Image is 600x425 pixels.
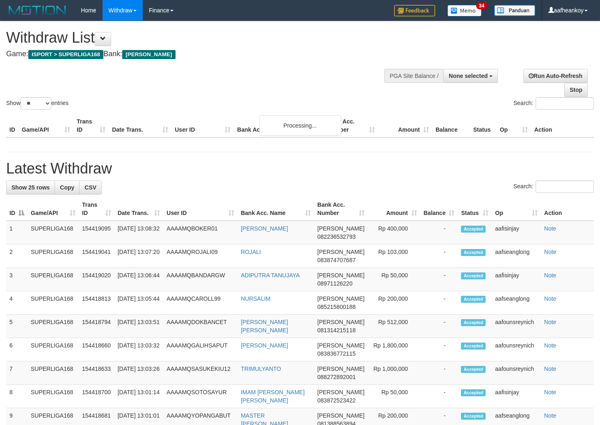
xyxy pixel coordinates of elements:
td: Rp 50,000 [368,268,420,291]
span: 34 [476,2,487,9]
th: Bank Acc. Name [234,114,324,137]
th: Balance [432,114,470,137]
th: Bank Acc. Name: activate to sort column ascending [237,197,314,221]
span: Copy 081314215118 to clipboard [317,327,356,334]
th: Game/API: activate to sort column ascending [27,197,79,221]
div: Processing... [259,115,341,136]
a: Note [544,272,557,279]
td: 154419095 [79,221,114,244]
td: - [420,291,458,315]
td: 154418794 [79,315,114,338]
td: SUPERLIGA168 [27,338,79,361]
span: Accepted [461,389,486,396]
span: [PERSON_NAME] [317,412,365,419]
a: ADIPUTRA TANUJAYA [241,272,300,279]
span: Accepted [461,343,486,350]
span: ISPORT > SUPERLIGA168 [28,50,103,59]
td: 154418700 [79,385,114,408]
a: Show 25 rows [6,181,55,194]
a: [PERSON_NAME] [241,342,288,349]
td: AAAAMQDOKBANCET [163,315,237,338]
img: Feedback.jpg [394,5,435,16]
th: Amount: activate to sort column ascending [368,197,420,221]
input: Search: [536,181,594,193]
span: Show 25 rows [11,184,50,191]
td: AAAAMQBANDARGW [163,268,237,291]
a: NURSALIM [241,295,270,302]
span: [PERSON_NAME] [317,389,365,395]
th: Status [470,114,497,137]
td: SUPERLIGA168 [27,244,79,268]
td: [DATE] 13:08:32 [114,221,164,244]
a: TRIMULYANTO [241,366,281,372]
a: [PERSON_NAME] [PERSON_NAME] [241,319,288,334]
td: 5 [6,315,27,338]
td: 154418813 [79,291,114,315]
span: Accepted [461,319,486,326]
img: MOTION_logo.png [6,4,68,16]
a: Note [544,225,557,232]
img: Button%20Memo.svg [447,5,482,16]
td: Rp 400,000 [368,221,420,244]
span: Copy 083836772115 to clipboard [317,350,356,357]
td: [DATE] 13:07:20 [114,244,164,268]
input: Search: [536,97,594,110]
a: Note [544,366,557,372]
td: [DATE] 13:05:44 [114,291,164,315]
td: [DATE] 13:03:26 [114,361,164,385]
td: 2 [6,244,27,268]
td: Rp 512,000 [368,315,420,338]
a: Note [544,342,557,349]
th: Bank Acc. Number [324,114,378,137]
td: - [420,244,458,268]
th: Date Trans.: activate to sort column ascending [114,197,164,221]
th: Game/API [18,114,73,137]
label: Show entries [6,97,68,110]
td: - [420,268,458,291]
td: 154418633 [79,361,114,385]
div: PGA Site Balance / [384,69,443,83]
td: 154418660 [79,338,114,361]
a: Stop [564,83,588,97]
span: CSV [84,184,96,191]
span: [PERSON_NAME] [317,249,365,255]
td: aafounsreynich [492,361,541,385]
span: Copy 083872523422 to clipboard [317,397,356,404]
span: [PERSON_NAME] [317,342,365,349]
td: 1 [6,221,27,244]
td: Rp 1,800,000 [368,338,420,361]
span: Accepted [461,226,486,233]
span: Copy 08971126220 to clipboard [317,280,353,287]
td: - [420,221,458,244]
select: Showentries [21,97,51,110]
span: Copy 082236532793 to clipboard [317,233,356,240]
td: SUPERLIGA168 [27,361,79,385]
button: None selected [443,69,498,83]
td: 6 [6,338,27,361]
a: Run Auto-Refresh [523,69,588,83]
td: 154419020 [79,268,114,291]
a: Note [544,389,557,395]
td: AAAAMQSOTOSAYUR [163,385,237,408]
th: ID: activate to sort column descending [6,197,27,221]
td: Rp 1,000,000 [368,361,420,385]
td: SUPERLIGA168 [27,221,79,244]
span: Copy [60,184,74,191]
td: aafseanglong [492,244,541,268]
th: User ID: activate to sort column ascending [163,197,237,221]
th: Trans ID [73,114,109,137]
h1: Latest Withdraw [6,160,594,177]
th: ID [6,114,18,137]
h1: Withdraw List [6,30,392,46]
td: AAAAMQCAROLL99 [163,291,237,315]
th: Status: activate to sort column ascending [458,197,492,221]
td: aafounsreynich [492,315,541,338]
th: Trans ID: activate to sort column ascending [79,197,114,221]
td: AAAAMQSASUKEKIU12 [163,361,237,385]
span: None selected [449,73,488,79]
a: CSV [79,181,102,194]
span: Accepted [461,366,486,373]
td: 4 [6,291,27,315]
a: Note [544,249,557,255]
td: SUPERLIGA168 [27,315,79,338]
